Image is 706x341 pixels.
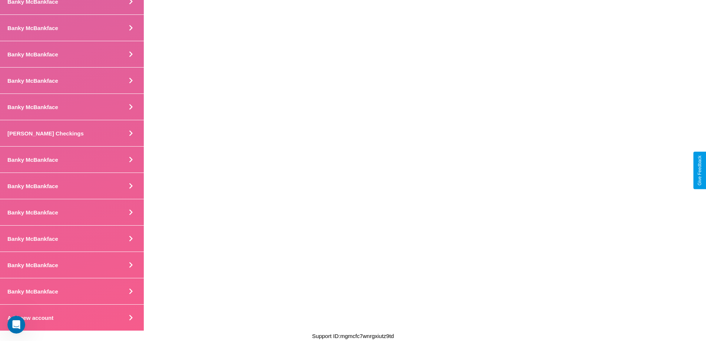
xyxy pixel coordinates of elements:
div: Give Feedback [697,155,702,186]
h4: Banky McBankface [7,104,58,110]
h4: Banky McBankface [7,288,58,295]
h4: Banky McBankface [7,25,58,31]
h4: Banky McBankface [7,157,58,163]
iframe: Intercom live chat [7,316,25,334]
h4: Banky McBankface [7,183,58,189]
h4: Banky McBankface [7,262,58,268]
h4: Banky McBankface [7,51,58,58]
h4: Banky McBankface [7,236,58,242]
h4: Banky McBankface [7,78,58,84]
p: Support ID: mgmcfc7wnrgxiutz9td [312,331,394,341]
h4: Add new account [7,315,53,321]
h4: Banky McBankface [7,209,58,216]
h4: [PERSON_NAME] Checkings [7,130,84,137]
